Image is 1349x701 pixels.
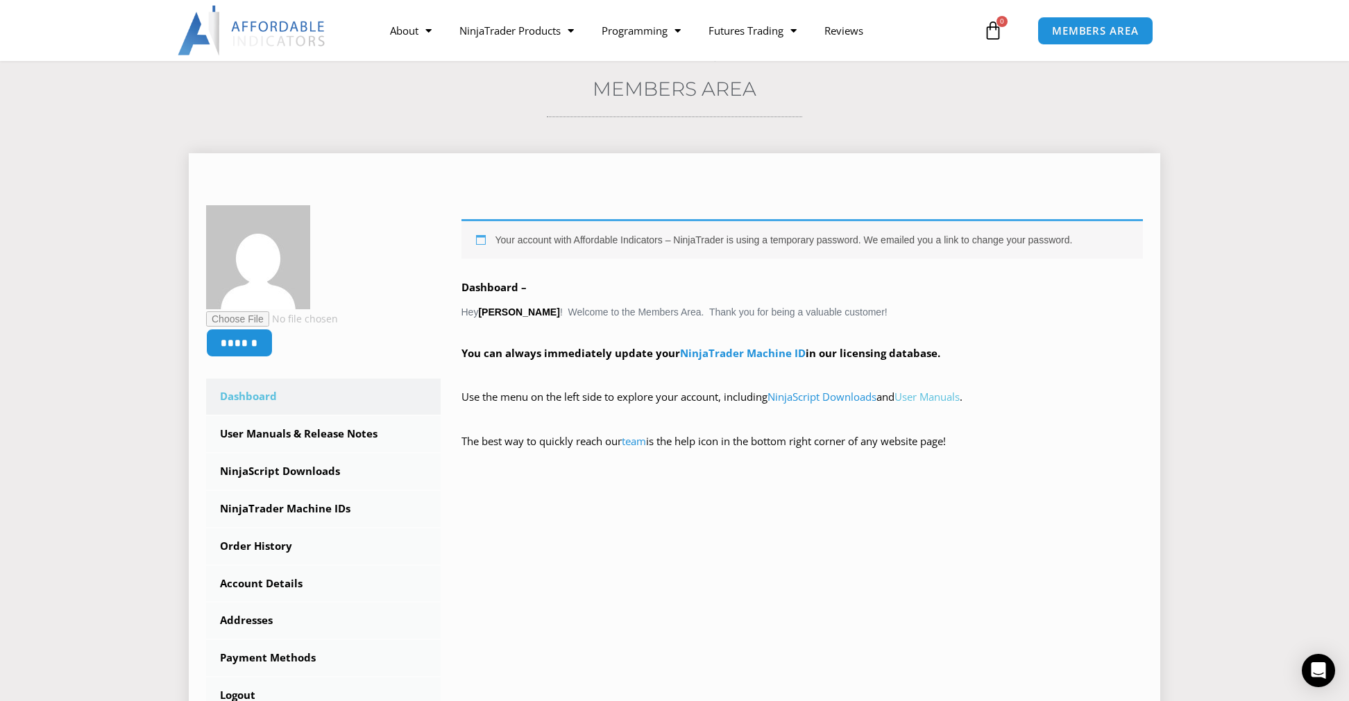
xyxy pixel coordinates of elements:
a: NinjaScript Downloads [206,453,441,490]
span: MEMBERS AREA [1052,26,1139,36]
a: Futures Trading [695,15,811,46]
nav: Menu [376,15,980,46]
div: Open Intercom Messenger [1302,654,1335,687]
a: User Manuals & Release Notes [206,416,441,452]
img: 0f9cbed3e1304da38d6fa3b8c6a0ee6ec555c028aef74450e444112f312f15a2 [206,205,310,309]
a: Payment Methods [206,640,441,676]
a: Dashboard [206,379,441,415]
a: Members Area [593,77,756,101]
span: 0 [996,16,1008,27]
p: Use the menu on the left side to explore your account, including and . [461,388,1144,426]
a: Addresses [206,603,441,639]
a: Programming [588,15,695,46]
a: team [622,434,646,448]
p: The best way to quickly reach our is the help icon in the bottom right corner of any website page! [461,432,1144,471]
a: About [376,15,446,46]
a: 0 [962,10,1024,51]
a: User Manuals [894,390,960,404]
a: Account Details [206,566,441,602]
a: Reviews [811,15,877,46]
a: NinjaTrader Products [446,15,588,46]
div: Hey ! Welcome to the Members Area. Thank you for being a valuable customer! [461,219,1144,470]
strong: You can always immediately update your in our licensing database. [461,346,940,360]
a: MEMBERS AREA [1037,17,1153,45]
a: Order History [206,528,441,564]
div: Your account with Affordable Indicators – NinjaTrader is using a temporary password. We emailed y... [461,219,1144,259]
strong: [PERSON_NAME] [478,306,559,318]
a: NinjaScript Downloads [767,390,876,404]
b: Dashboard – [461,280,527,294]
a: NinjaTrader Machine ID [680,346,806,360]
img: LogoAI | Affordable Indicators – NinjaTrader [178,6,327,55]
a: NinjaTrader Machine IDs [206,491,441,527]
